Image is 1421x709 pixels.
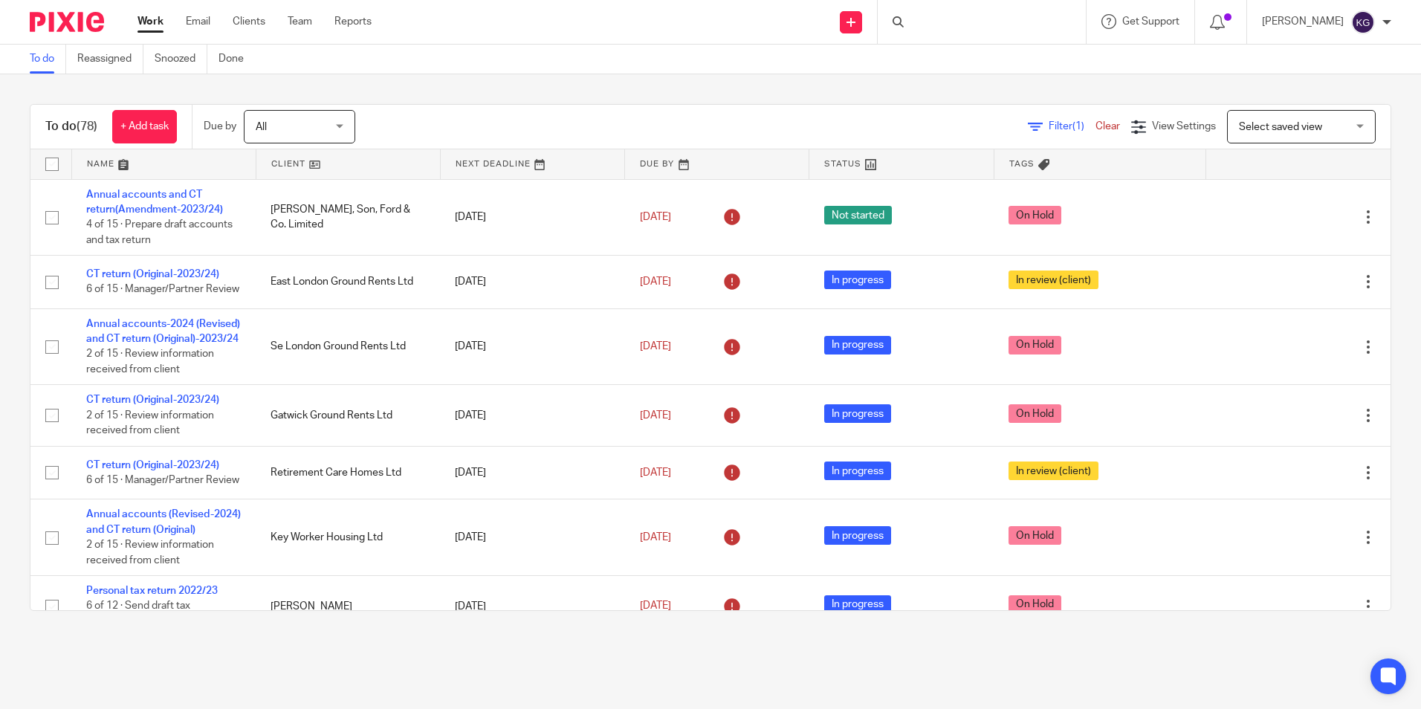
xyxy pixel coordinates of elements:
[137,14,164,29] a: Work
[640,601,671,612] span: [DATE]
[440,179,624,256] td: [DATE]
[219,45,255,74] a: Done
[256,385,440,446] td: Gatwick Ground Rents Ltd
[440,385,624,446] td: [DATE]
[1009,462,1098,480] span: In review (client)
[30,45,66,74] a: To do
[440,446,624,499] td: [DATE]
[1262,14,1344,29] p: [PERSON_NAME]
[86,586,218,596] a: Personal tax return 2022/23
[204,119,236,134] p: Due by
[1009,206,1061,224] span: On Hold
[288,14,312,29] a: Team
[440,499,624,576] td: [DATE]
[1239,122,1322,132] span: Select saved view
[233,14,265,29] a: Clients
[824,462,891,480] span: In progress
[1049,121,1095,132] span: Filter
[1009,595,1061,614] span: On Hold
[86,460,219,470] a: CT return (Original-2023/24)
[86,269,219,279] a: CT return (Original-2023/24)
[824,336,891,354] span: In progress
[86,319,240,344] a: Annual accounts-2024 (Revised) and CT return (Original)-2023/24
[77,45,143,74] a: Reassigned
[1072,121,1084,132] span: (1)
[1009,160,1035,168] span: Tags
[86,395,219,405] a: CT return (Original-2023/24)
[256,499,440,576] td: Key Worker Housing Ltd
[86,349,214,375] span: 2 of 15 · Review information received from client
[86,410,214,436] span: 2 of 15 · Review information received from client
[1351,10,1375,34] img: svg%3E
[30,12,104,32] img: Pixie
[1122,16,1179,27] span: Get Support
[256,179,440,256] td: [PERSON_NAME], Son, Ford & Co. Limited
[86,219,233,245] span: 4 of 15 · Prepare draft accounts and tax return
[256,122,267,132] span: All
[45,119,97,135] h1: To do
[256,446,440,499] td: Retirement Care Homes Ltd
[86,509,241,534] a: Annual accounts (Revised-2024) and CT return (Original)
[1095,121,1120,132] a: Clear
[86,475,239,485] span: 6 of 15 · Manager/Partner Review
[440,576,624,637] td: [DATE]
[86,601,190,627] span: 6 of 12 · Send draft tax computation to client
[334,14,372,29] a: Reports
[824,404,891,423] span: In progress
[440,256,624,308] td: [DATE]
[1152,121,1216,132] span: View Settings
[824,526,891,545] span: In progress
[112,110,177,143] a: + Add task
[256,576,440,637] td: [PERSON_NAME]
[256,308,440,385] td: Se London Ground Rents Ltd
[1009,526,1061,545] span: On Hold
[86,190,223,215] a: Annual accounts and CT return(Amendment-2023/24)
[1009,271,1098,289] span: In review (client)
[440,308,624,385] td: [DATE]
[155,45,207,74] a: Snoozed
[256,256,440,308] td: East London Ground Rents Ltd
[86,540,214,566] span: 2 of 15 · Review information received from client
[640,212,671,222] span: [DATE]
[824,271,891,289] span: In progress
[1009,404,1061,423] span: On Hold
[640,341,671,352] span: [DATE]
[824,206,892,224] span: Not started
[77,120,97,132] span: (78)
[186,14,210,29] a: Email
[640,467,671,478] span: [DATE]
[824,595,891,614] span: In progress
[640,276,671,287] span: [DATE]
[1009,336,1061,354] span: On Hold
[640,532,671,543] span: [DATE]
[640,410,671,421] span: [DATE]
[86,285,239,295] span: 6 of 15 · Manager/Partner Review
